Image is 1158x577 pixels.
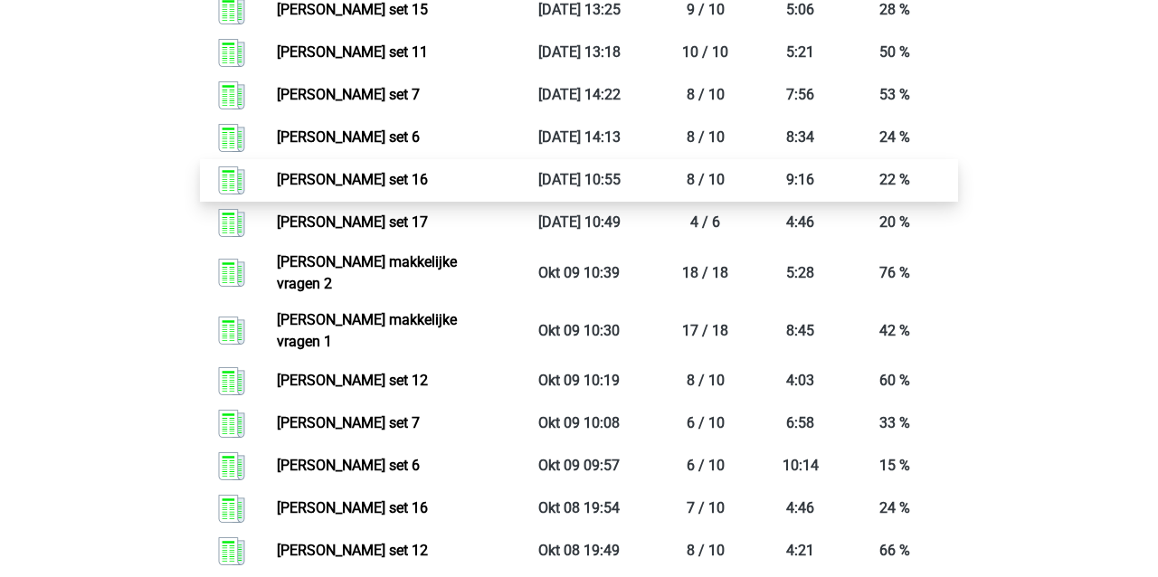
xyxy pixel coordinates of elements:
a: [PERSON_NAME] set 16 [277,171,428,188]
a: [PERSON_NAME] set 15 [277,1,428,18]
a: [PERSON_NAME] set 7 [277,414,420,431]
a: [PERSON_NAME] set 16 [277,499,428,516]
a: [PERSON_NAME] set 6 [277,128,420,146]
a: [PERSON_NAME] makkelijke vragen 1 [277,311,457,350]
a: [PERSON_NAME] set 12 [277,372,428,389]
a: [PERSON_NAME] set 11 [277,43,428,61]
a: [PERSON_NAME] set 12 [277,542,428,559]
a: [PERSON_NAME] set 17 [277,213,428,231]
a: [PERSON_NAME] makkelijke vragen 2 [277,253,457,292]
a: [PERSON_NAME] set 7 [277,86,420,103]
a: [PERSON_NAME] set 6 [277,457,420,474]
